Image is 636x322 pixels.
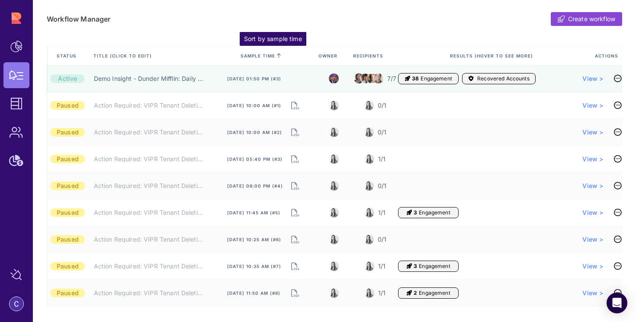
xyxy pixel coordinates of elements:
div: Paused [50,128,85,137]
span: Actions [595,53,620,59]
a: View > [582,262,603,271]
div: Paused [50,235,85,244]
span: [DATE] 10:00 am (#2) [227,129,282,135]
img: 8525803544391_e4bc78f9dfe39fb1ff36_32.jpg [364,288,374,298]
span: Status [57,53,78,59]
span: Create workflow [568,15,615,23]
span: Engagement [421,75,452,82]
span: View > [582,74,603,83]
img: 8525803544391_e4bc78f9dfe39fb1ff36_32.jpg [329,154,339,164]
a: View > [582,128,603,137]
span: [DATE] 10:00 am (#1) [227,102,281,108]
button: Download Samples CSV [291,153,299,165]
div: Paused [50,155,85,163]
img: michael.jpeg [329,73,339,83]
span: 1/1 [378,262,385,271]
img: 8525803544391_e4bc78f9dfe39fb1ff36_32.jpg [364,154,374,164]
span: 0/1 [378,235,386,244]
img: jim.jpeg [360,73,370,83]
img: account-photo [10,297,23,311]
span: 2 [414,290,417,296]
a: View > [582,182,603,190]
a: Demo Insight - Dunder Mifflin: Daily Sales [94,74,206,83]
img: 8525803544391_e4bc78f9dfe39fb1ff36_32.jpg [364,207,374,217]
span: Owner [318,53,339,59]
span: [DATE] 11:45 am (#5) [227,210,280,216]
span: 1/1 [378,208,385,217]
span: 3 [414,209,417,216]
span: [DATE] 06:00 pm (#4) [227,183,283,189]
div: Paused [50,208,85,217]
a: Action Required: VIPR Tenant Deletion Pending Your Approval (Partner) [94,235,206,244]
span: [DATE] 11:50 am (#8) [227,290,280,296]
button: Download Samples CSV [291,287,299,299]
a: Action Required: VIPR Tenant Deletion Pending Your Approval (Partner) [94,182,206,190]
span: Recovered Accounts [477,75,530,82]
div: Paused [50,182,85,190]
i: Engagement [407,263,412,270]
span: Engagement [419,209,450,216]
span: [DATE] 10:35 am (#7) [227,263,281,269]
span: sample time [241,53,275,58]
img: 8525803544391_e4bc78f9dfe39fb1ff36_32.jpg [364,100,374,110]
img: 8525803544391_e4bc78f9dfe39fb1ff36_32.jpg [329,127,339,137]
span: Results (Hover to see more) [450,53,535,59]
span: View > [582,101,603,110]
img: 8525803544391_e4bc78f9dfe39fb1ff36_32.jpg [329,234,339,244]
button: Download Samples CSV [291,260,299,272]
div: Active [50,74,85,83]
button: Download Samples CSV [291,126,299,138]
span: Recipients [353,53,385,59]
img: kevin.jpeg [367,74,377,83]
img: 8525803544391_e4bc78f9dfe39fb1ff36_32.jpg [329,207,339,217]
span: [DATE] 10:25 am (#6) [227,236,281,242]
button: Download Samples CSV [291,233,299,245]
img: 8525803544391_e4bc78f9dfe39fb1ff36_32.jpg [329,181,339,191]
div: Paused [50,262,85,271]
div: Sort by sample time [244,35,302,43]
span: 0/1 [378,101,386,110]
div: Paused [50,289,85,297]
span: 7/7 [387,74,396,83]
div: Open Intercom Messenger [607,293,627,313]
span: 38 [412,75,419,82]
a: Action Required: VIPR Tenant Deletion Pending Your Approval (Partner) [94,262,206,271]
i: Engagement [405,75,410,82]
img: kelly.png [354,71,364,85]
i: Engagement [407,290,412,296]
a: Action Required: VIPR Tenant Deletion Pending Your Approval (Partner) [94,128,206,137]
a: View > [582,289,603,297]
span: Engagement [419,290,450,296]
span: 0/1 [378,128,386,137]
img: dwight.png [373,71,383,85]
a: Action Required: VIPR Tenant Deletion Pending Your Approval (Partner) [94,101,206,110]
h1: Workflow Manager [47,15,110,23]
a: Action Required: VIPR Tenant Deletion Pending Your Approval (Partner) [94,289,206,297]
span: 1/1 [378,155,385,163]
i: Download Samples CSV [291,99,299,112]
i: Engagement [407,209,412,216]
span: View > [582,155,603,163]
a: Action Required: VIPR Tenant Deletion Pending Your Approval (Partner) [94,155,206,163]
img: 8525803544391_e4bc78f9dfe39fb1ff36_32.jpg [364,127,374,137]
a: View > [582,235,603,244]
img: 8525803544391_e4bc78f9dfe39fb1ff36_32.jpg [364,234,374,244]
img: 8525803544391_e4bc78f9dfe39fb1ff36_32.jpg [329,261,339,271]
img: 8525803544391_e4bc78f9dfe39fb1ff36_32.jpg [329,288,339,298]
img: 8525803544391_e4bc78f9dfe39fb1ff36_32.jpg [329,100,339,110]
a: View > [582,208,603,217]
button: Download Samples CSV [291,180,299,192]
button: Download Samples CSV [291,207,299,219]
